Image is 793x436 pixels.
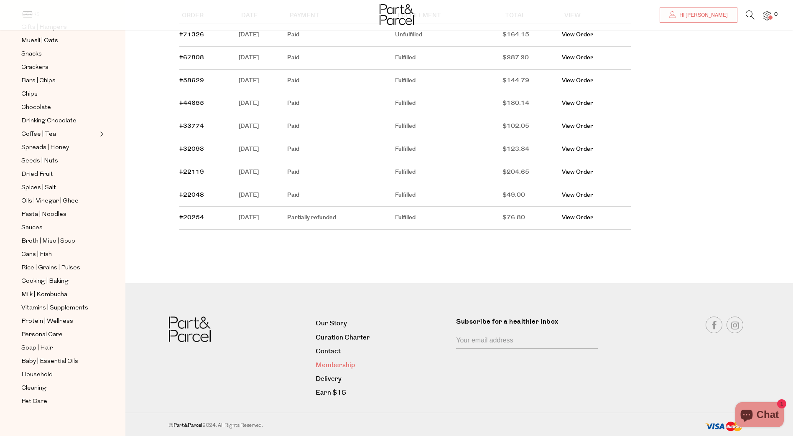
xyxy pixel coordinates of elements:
a: Spreads | Honey [21,142,97,153]
span: Muesli | Oats [21,36,58,46]
a: Spices | Salt [21,183,97,193]
span: Hi [PERSON_NAME] [677,12,728,19]
a: #71326 [179,30,204,39]
a: Household [21,370,97,380]
a: Rice | Grains | Pulses [21,263,97,273]
td: [DATE] [239,207,287,230]
td: $76.80 [502,207,561,230]
a: Membership [316,360,450,371]
a: Snacks [21,49,97,59]
td: Paid [287,161,395,184]
a: Bars | Chips [21,76,97,86]
span: Dried Fruit [21,170,53,180]
td: $204.65 [502,161,561,184]
td: [DATE] [239,92,287,115]
img: payment-methods.png [705,421,743,432]
td: Unfulfilled [395,24,502,47]
span: 0 [772,11,780,18]
span: Broth | Miso | Soup [21,236,75,246]
span: Cleaning [21,383,46,393]
span: Crackers [21,63,48,73]
span: Cans | Fish [21,250,52,260]
a: Broth | Miso | Soup [21,236,97,246]
td: $123.84 [502,138,561,161]
button: Expand/Collapse Coffee | Tea [98,129,104,139]
span: Milk | Kombucha [21,290,67,300]
a: View Order [562,168,593,176]
a: Chocolate [21,102,97,113]
td: Fulfilled [395,184,502,207]
span: Chips [21,89,38,99]
a: Sauces [21,223,97,233]
a: Soap | Hair [21,343,97,353]
span: Soap | Hair [21,343,53,353]
inbox-online-store-chat: Shopify online store chat [733,402,786,429]
a: View Order [562,213,593,222]
td: $164.15 [502,24,561,47]
a: Muesli | Oats [21,35,97,46]
a: Chips [21,89,97,99]
img: Part&Parcel [169,317,211,342]
a: Our Story [316,318,450,329]
a: View Order [562,145,593,153]
a: Contact [316,346,450,357]
a: #22119 [179,168,204,176]
b: Part&Parcel [173,422,202,429]
td: Paid [287,115,395,138]
td: Paid [287,92,395,115]
td: Partially refunded [287,207,395,230]
a: #33774 [179,122,204,130]
td: Fulfilled [395,161,502,184]
span: Cooking | Baking [21,276,69,286]
a: #44655 [179,99,204,107]
td: Paid [287,184,395,207]
a: View Order [562,53,593,62]
span: Protein | Wellness [21,317,73,327]
a: Dried Fruit [21,169,97,180]
td: Fulfilled [395,207,502,230]
a: Seeds | Nuts [21,156,97,166]
a: View Order [562,76,593,85]
span: Personal Care [21,330,63,340]
span: Rice | Grains | Pulses [21,263,80,273]
a: View Order [562,99,593,107]
a: Oils | Vinegar | Ghee [21,196,97,206]
td: $144.79 [502,70,561,93]
a: Baby | Essential Oils [21,356,97,367]
span: Seeds | Nuts [21,156,58,166]
a: #32093 [179,145,204,153]
a: Coffee | Tea [21,129,97,139]
td: [DATE] [239,138,287,161]
td: [DATE] [239,161,287,184]
td: [DATE] [239,184,287,207]
a: Hi [PERSON_NAME] [660,8,737,23]
td: [DATE] [239,24,287,47]
a: View Order [562,191,593,199]
td: [DATE] [239,70,287,93]
span: Snacks [21,49,42,59]
td: $102.05 [502,115,561,138]
a: Earn $15 [316,387,450,398]
input: Your email address [456,333,598,349]
span: Pasta | Noodles [21,210,66,220]
a: View Order [562,30,593,39]
a: Milk | Kombucha [21,289,97,300]
a: Protein | Wellness [21,316,97,327]
span: Drinking Chocolate [21,116,76,126]
td: Fulfilled [395,70,502,93]
td: $387.30 [502,47,561,70]
label: Subscribe for a healthier inbox [456,317,603,333]
a: Personal Care [21,330,97,340]
td: Fulfilled [395,115,502,138]
span: Baby | Essential Oils [21,357,78,367]
td: Paid [287,70,395,93]
a: Cans | Fish [21,249,97,260]
span: Bars | Chips [21,76,56,86]
a: Curation Charter [316,332,450,343]
td: Paid [287,138,395,161]
td: $49.00 [502,184,561,207]
span: Spreads | Honey [21,143,69,153]
a: #22048 [179,191,204,199]
td: [DATE] [239,115,287,138]
td: Fulfilled [395,47,502,70]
